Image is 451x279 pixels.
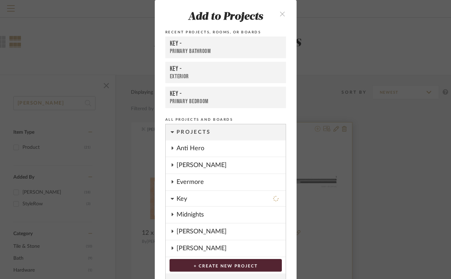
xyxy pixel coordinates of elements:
[170,73,281,80] div: Exterior
[170,98,281,105] div: Primary Bedroom
[170,65,281,73] div: Key -
[177,140,286,157] div: Anti Hero
[177,157,286,173] div: [PERSON_NAME]
[177,240,286,257] div: [PERSON_NAME]
[177,191,273,203] div: Key
[177,124,286,140] div: Projects
[170,48,281,55] div: Primary Bathroom
[165,29,286,35] div: Recent Projects, Rooms, or Boards
[272,6,293,21] button: close
[165,117,286,123] div: All Projects and Boards
[170,40,281,48] div: Key -
[177,207,286,223] div: Midnights
[170,259,282,272] button: + CREATE NEW PROJECT
[165,11,286,23] div: Add to Projects
[170,90,281,98] div: Key -
[177,174,286,190] div: Evermore
[177,224,286,240] div: [PERSON_NAME]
